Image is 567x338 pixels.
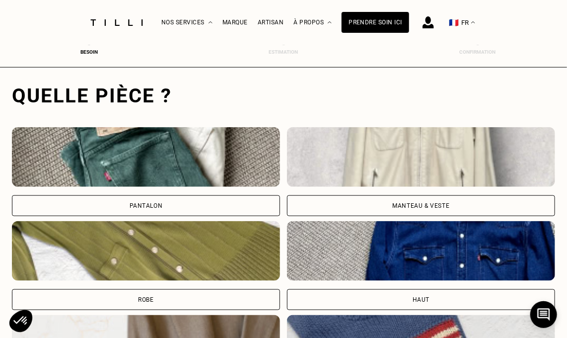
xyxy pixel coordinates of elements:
a: Marque [222,19,248,26]
a: Artisan [258,19,284,26]
button: 🇫🇷 FR [444,0,480,45]
img: Tilli retouche votre Robe [12,221,280,281]
div: Manteau & Veste [393,203,450,209]
img: Tilli retouche votre Pantalon [12,127,280,187]
div: Nos services [161,0,213,45]
div: Quelle pièce ? [12,84,555,107]
img: menu déroulant [471,21,475,24]
img: Tilli retouche votre Haut [287,221,555,281]
img: icône connexion [423,16,434,28]
div: Robe [138,297,153,303]
img: Logo du service de couturière Tilli [87,19,146,26]
div: Confirmation [458,49,497,55]
img: Menu déroulant à propos [328,21,332,24]
div: Estimation [264,49,303,55]
a: Prendre soin ici [342,12,409,33]
div: Haut [413,297,429,303]
span: 🇫🇷 [449,18,459,27]
div: Pantalon [130,203,163,209]
div: À propos [293,0,332,45]
img: Menu déroulant [209,21,213,24]
img: Tilli retouche votre Manteau & Veste [287,127,555,187]
div: Besoin [70,49,109,55]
